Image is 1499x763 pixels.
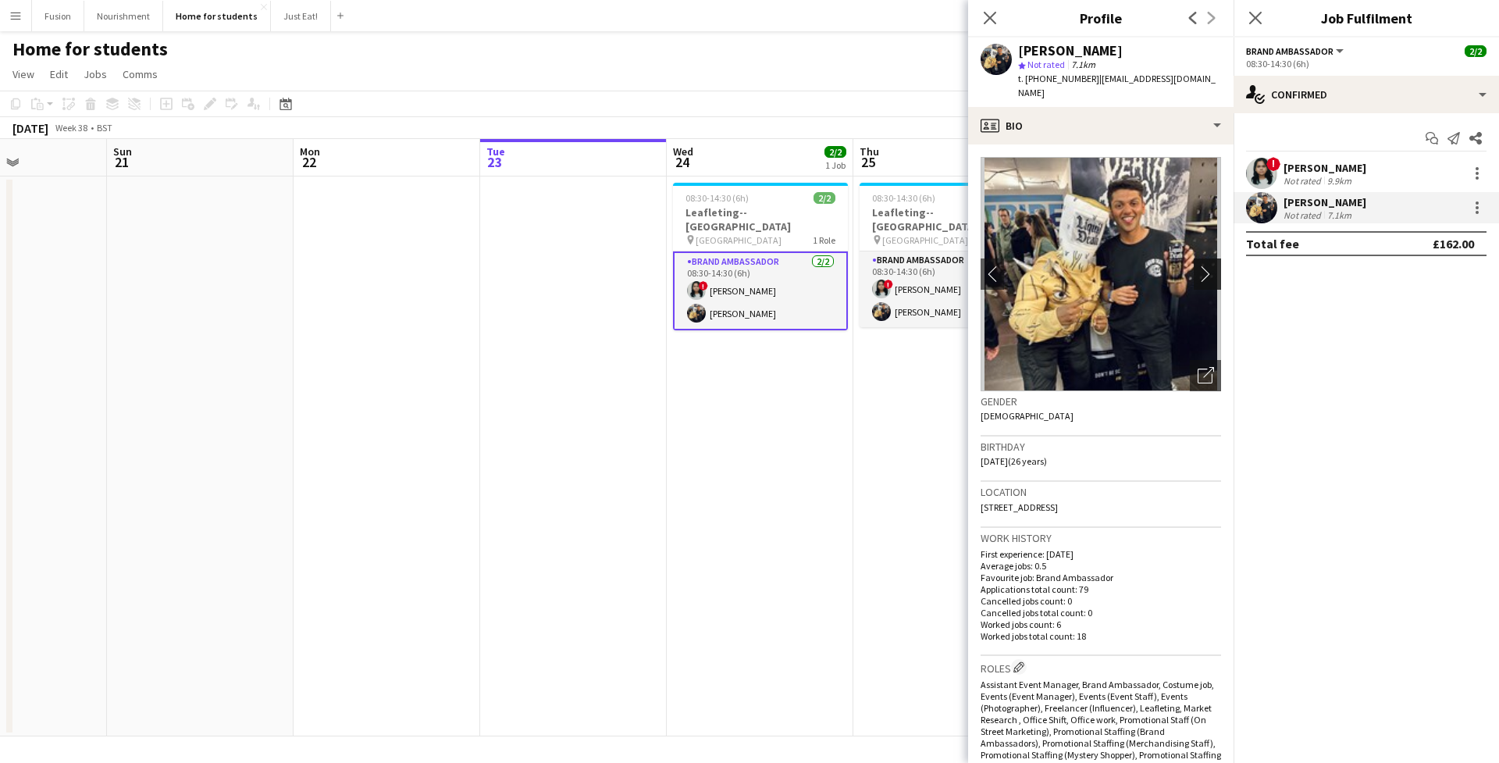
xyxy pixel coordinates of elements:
[1324,209,1355,221] div: 7.1km
[981,455,1047,467] span: [DATE] (26 years)
[116,64,164,84] a: Comms
[981,440,1221,454] h3: Birthday
[860,251,1034,327] app-card-role: Brand Ambassador2/208:30-14:30 (6h)![PERSON_NAME][PERSON_NAME]
[825,159,846,171] div: 1 Job
[673,144,693,159] span: Wed
[872,192,935,204] span: 08:30-14:30 (6h)
[1284,161,1366,175] div: [PERSON_NAME]
[981,501,1058,513] span: [STREET_ADDRESS]
[860,183,1034,327] app-job-card: 08:30-14:30 (6h)2/2Leafleting--[GEOGRAPHIC_DATA] [GEOGRAPHIC_DATA]1 RoleBrand Ambassador2/208:30-...
[813,234,835,246] span: 1 Role
[857,153,879,171] span: 25
[50,67,68,81] span: Edit
[113,144,132,159] span: Sun
[1246,236,1299,251] div: Total fee
[44,64,74,84] a: Edit
[884,280,893,289] span: !
[1234,76,1499,113] div: Confirmed
[1018,44,1123,58] div: [PERSON_NAME]
[1465,45,1487,57] span: 2/2
[1284,175,1324,187] div: Not rated
[981,410,1074,422] span: [DEMOGRAPHIC_DATA]
[486,144,505,159] span: Tue
[860,205,1034,234] h3: Leafleting--[GEOGRAPHIC_DATA]
[297,153,320,171] span: 22
[981,659,1221,676] h3: Roles
[1284,209,1324,221] div: Not rated
[860,144,879,159] span: Thu
[1266,157,1280,171] span: !
[1246,45,1346,57] button: Brand Ambassador
[673,205,848,234] h3: Leafleting--[GEOGRAPHIC_DATA]
[981,560,1221,572] p: Average jobs: 0.5
[981,485,1221,499] h3: Location
[981,531,1221,545] h3: Work history
[882,234,968,246] span: [GEOGRAPHIC_DATA]
[673,251,848,330] app-card-role: Brand Ambassador2/208:30-14:30 (6h)![PERSON_NAME][PERSON_NAME]
[1190,360,1221,391] div: Open photos pop-in
[1246,58,1487,70] div: 08:30-14:30 (6h)
[1018,73,1216,98] span: | [EMAIL_ADDRESS][DOMAIN_NAME]
[671,153,693,171] span: 24
[271,1,331,31] button: Just Eat!
[12,37,168,61] h1: Home for students
[84,67,107,81] span: Jobs
[84,1,163,31] button: Nourishment
[32,1,84,31] button: Fusion
[981,619,1221,630] p: Worked jobs count: 6
[968,107,1234,144] div: Bio
[673,183,848,330] app-job-card: 08:30-14:30 (6h)2/2Leafleting--[GEOGRAPHIC_DATA] [GEOGRAPHIC_DATA]1 RoleBrand Ambassador2/208:30-...
[12,120,48,136] div: [DATE]
[1246,45,1333,57] span: Brand Ambassador
[1284,195,1366,209] div: [PERSON_NAME]
[77,64,113,84] a: Jobs
[981,583,1221,595] p: Applications total count: 79
[699,281,708,291] span: !
[484,153,505,171] span: 23
[1433,236,1474,251] div: £162.00
[300,144,320,159] span: Mon
[6,64,41,84] a: View
[981,548,1221,560] p: First experience: [DATE]
[814,192,835,204] span: 2/2
[123,67,158,81] span: Comms
[696,234,782,246] span: [GEOGRAPHIC_DATA]
[981,394,1221,408] h3: Gender
[981,572,1221,583] p: Favourite job: Brand Ambassador
[968,8,1234,28] h3: Profile
[981,595,1221,607] p: Cancelled jobs count: 0
[981,630,1221,642] p: Worked jobs total count: 18
[1068,59,1098,70] span: 7.1km
[981,157,1221,391] img: Crew avatar or photo
[1018,73,1099,84] span: t. [PHONE_NUMBER]
[685,192,749,204] span: 08:30-14:30 (6h)
[111,153,132,171] span: 21
[1027,59,1065,70] span: Not rated
[1324,175,1355,187] div: 9.9km
[12,67,34,81] span: View
[1234,8,1499,28] h3: Job Fulfilment
[52,122,91,134] span: Week 38
[97,122,112,134] div: BST
[981,607,1221,619] p: Cancelled jobs total count: 0
[163,1,271,31] button: Home for students
[824,146,846,158] span: 2/2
